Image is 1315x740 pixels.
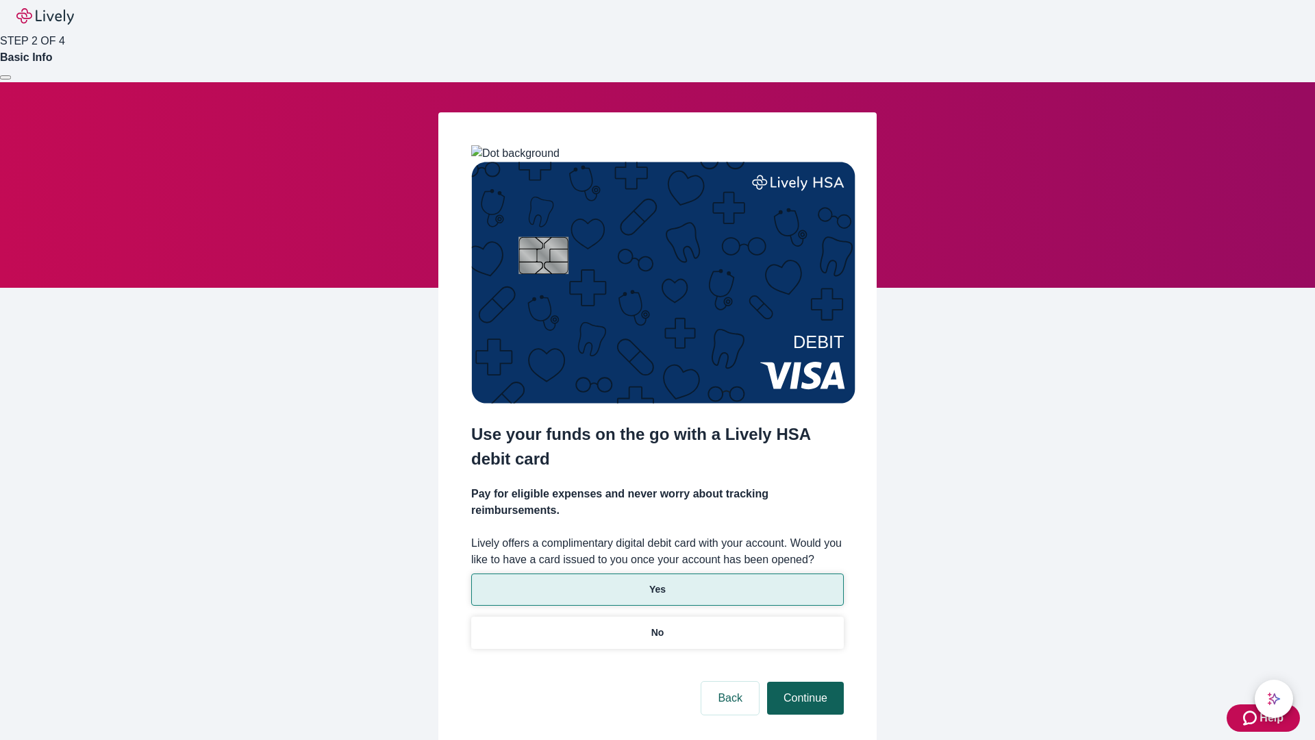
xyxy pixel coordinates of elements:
label: Lively offers a complimentary digital debit card with your account. Would you like to have a card... [471,535,844,568]
h4: Pay for eligible expenses and never worry about tracking reimbursements. [471,486,844,519]
h2: Use your funds on the go with a Lively HSA debit card [471,422,844,471]
button: Yes [471,573,844,606]
img: Lively [16,8,74,25]
button: Zendesk support iconHelp [1227,704,1300,732]
p: Yes [649,582,666,597]
button: chat [1255,680,1293,718]
p: No [651,626,664,640]
button: Continue [767,682,844,715]
button: Back [701,682,759,715]
svg: Lively AI Assistant [1267,692,1281,706]
img: Dot background [471,145,560,162]
span: Help [1260,710,1283,726]
svg: Zendesk support icon [1243,710,1260,726]
button: No [471,617,844,649]
img: Debit card [471,162,855,404]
